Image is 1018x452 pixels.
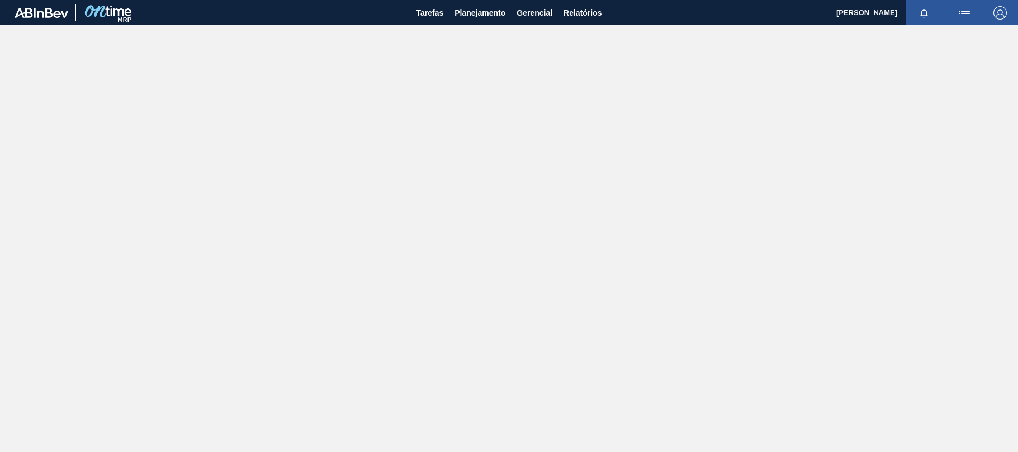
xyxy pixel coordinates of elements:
span: Relatórios [564,6,602,20]
img: TNhmsLtSVTkK8tSr43FrP2fwEKptu5GPRR3wAAAABJRU5ErkJggg== [15,8,68,18]
span: Planejamento [454,6,505,20]
button: Notificações [906,5,942,21]
img: Logout [993,6,1007,20]
span: Tarefas [416,6,443,20]
span: Gerencial [517,6,552,20]
img: userActions [958,6,971,20]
